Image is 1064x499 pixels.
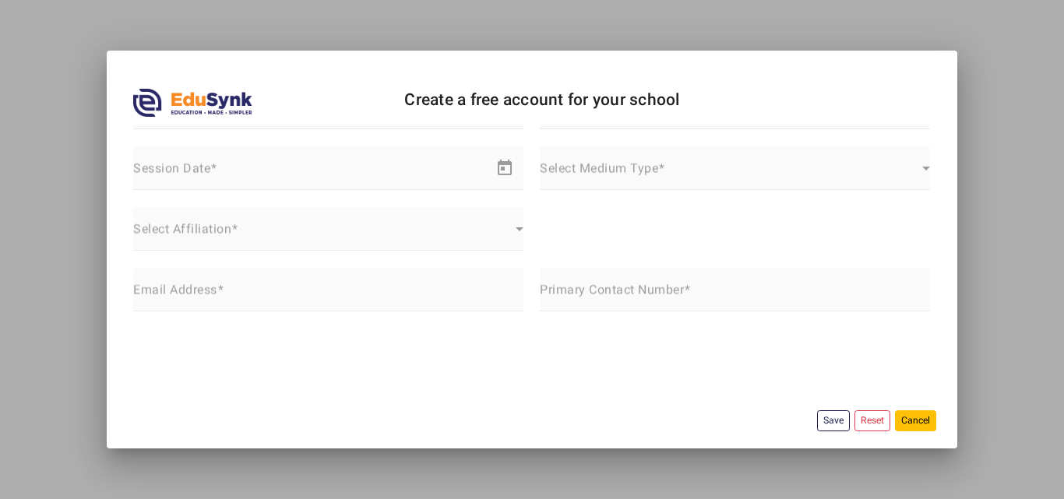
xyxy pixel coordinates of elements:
input: End date [206,165,379,184]
img: edusynk.png [133,89,252,117]
mat-label: Primary Contact Number [540,282,684,297]
input: Start date [133,165,191,184]
mat-label: Email Address [133,282,217,297]
button: Reset [854,410,890,431]
input: Primary Contact Number [540,286,930,305]
mat-label: Select Medium Type [540,160,658,175]
iframe: reCAPTCHA [133,329,370,389]
h4: Create a free account for your school [404,90,794,110]
button: Save [817,410,850,431]
input: name@work-email.com [133,286,523,305]
mat-label: Select Affiliation [133,221,231,236]
mat-label: Session Date [133,160,210,175]
button: Cancel [895,410,936,431]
